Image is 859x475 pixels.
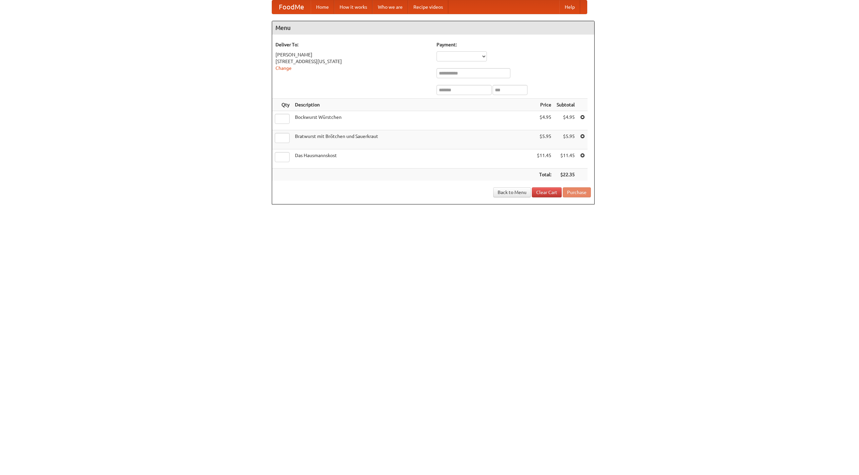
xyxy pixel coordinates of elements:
[334,0,372,14] a: How it works
[554,111,577,130] td: $4.95
[559,0,580,14] a: Help
[534,169,554,181] th: Total:
[534,111,554,130] td: $4.95
[493,187,531,197] a: Back to Menu
[292,130,534,149] td: Bratwurst mit Brötchen und Sauerkraut
[275,41,430,48] h5: Deliver To:
[437,41,591,48] h5: Payment:
[554,130,577,149] td: $5.95
[408,0,448,14] a: Recipe videos
[554,169,577,181] th: $22.35
[534,99,554,111] th: Price
[272,0,311,14] a: FoodMe
[563,187,591,197] button: Purchase
[272,21,594,35] h4: Menu
[532,187,562,197] a: Clear Cart
[292,149,534,169] td: Das Hausmannskost
[275,58,430,65] div: [STREET_ADDRESS][US_STATE]
[275,51,430,58] div: [PERSON_NAME]
[272,99,292,111] th: Qty
[534,130,554,149] td: $5.95
[534,149,554,169] td: $11.45
[292,111,534,130] td: Bockwurst Würstchen
[292,99,534,111] th: Description
[372,0,408,14] a: Who we are
[554,99,577,111] th: Subtotal
[275,65,292,71] a: Change
[311,0,334,14] a: Home
[554,149,577,169] td: $11.45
